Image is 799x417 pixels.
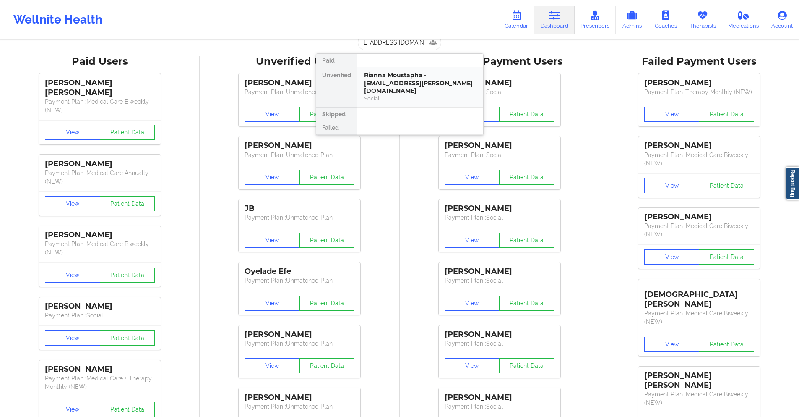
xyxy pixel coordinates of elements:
div: Paid Users [6,55,194,68]
a: Account [765,6,799,34]
p: Payment Plan : Social [445,151,554,159]
p: Payment Plan : Social [445,402,554,411]
p: Payment Plan : Medical Care Annually (NEW) [45,169,155,186]
div: [PERSON_NAME] [45,365,155,374]
div: [PERSON_NAME] [245,141,354,150]
button: Patient Data [100,330,155,346]
a: Therapists [683,6,722,34]
button: View [445,358,500,373]
p: Payment Plan : Unmatched Plan [245,402,354,411]
div: [PERSON_NAME] [644,141,754,150]
div: Failed Payment Users [605,55,793,68]
div: Unverified Users [206,55,393,68]
div: Failed [316,121,357,134]
button: View [644,107,700,122]
div: [PERSON_NAME] [245,330,354,339]
button: Patient Data [699,107,754,122]
p: Payment Plan : Medical Care Biweekly (NEW) [644,151,754,168]
button: Patient Data [499,358,554,373]
button: Patient Data [699,249,754,265]
p: Payment Plan : Medical Care Biweekly (NEW) [45,97,155,114]
div: [PERSON_NAME] [245,78,354,88]
div: [PERSON_NAME] [445,141,554,150]
div: Skipped [316,108,357,121]
button: Patient Data [100,125,155,140]
div: [PERSON_NAME] [445,204,554,213]
button: Patient Data [499,107,554,122]
div: JB [245,204,354,213]
p: Payment Plan : Unmatched Plan [245,151,354,159]
div: [PERSON_NAME] [245,393,354,402]
p: Payment Plan : Therapy Monthly (NEW) [644,88,754,96]
p: Payment Plan : Medical Care Biweekly (NEW) [644,390,754,407]
p: Payment Plan : Medical Care Biweekly (NEW) [644,222,754,239]
div: [PERSON_NAME] [45,159,155,169]
button: View [445,233,500,248]
p: Payment Plan : Social [445,339,554,348]
a: Prescribers [575,6,616,34]
div: [PERSON_NAME] [644,212,754,222]
div: Paid [316,54,357,67]
button: View [644,178,700,193]
button: View [644,249,700,265]
button: View [445,170,500,185]
button: Patient Data [100,402,155,417]
div: [PERSON_NAME] [PERSON_NAME] [644,371,754,390]
div: [DEMOGRAPHIC_DATA][PERSON_NAME] [644,283,754,309]
div: Social [364,95,476,102]
button: Patient Data [299,233,355,248]
p: Payment Plan : Social [445,276,554,285]
div: Oyelade Efe [245,267,354,276]
button: Patient Data [499,233,554,248]
button: View [45,125,100,140]
p: Payment Plan : Unmatched Plan [245,213,354,222]
button: View [45,196,100,211]
a: Dashboard [534,6,575,34]
p: Payment Plan : Medical Care Biweekly (NEW) [644,309,754,326]
button: Patient Data [100,196,155,211]
button: View [445,296,500,311]
div: [PERSON_NAME] [445,78,554,88]
div: Unverified [316,67,357,108]
button: Patient Data [699,337,754,352]
p: Payment Plan : Medical Care + Therapy Monthly (NEW) [45,374,155,391]
p: Payment Plan : Unmatched Plan [245,276,354,285]
p: Payment Plan : Unmatched Plan [245,339,354,348]
button: View [45,330,100,346]
button: Patient Data [299,358,355,373]
a: Medications [722,6,765,34]
p: Payment Plan : Unmatched Plan [245,88,354,96]
a: Admins [616,6,648,34]
button: Patient Data [299,107,355,122]
button: Patient Data [299,170,355,185]
button: View [45,402,100,417]
a: Calendar [498,6,534,34]
div: Skipped Payment Users [406,55,593,68]
p: Payment Plan : Social [445,88,554,96]
button: Patient Data [499,170,554,185]
button: View [45,268,100,283]
a: Report Bug [786,167,799,200]
button: Patient Data [499,296,554,311]
button: View [245,107,300,122]
button: Patient Data [699,178,754,193]
div: [PERSON_NAME] [445,267,554,276]
button: Patient Data [100,268,155,283]
div: [PERSON_NAME] [644,78,754,88]
p: Payment Plan : Medical Care Biweekly (NEW) [45,240,155,257]
button: View [245,358,300,373]
button: View [245,296,300,311]
div: [PERSON_NAME] [445,393,554,402]
div: [PERSON_NAME] [45,230,155,240]
div: Rianna Moustapha - [EMAIL_ADDRESS][PERSON_NAME][DOMAIN_NAME] [364,71,476,95]
p: Payment Plan : Social [45,311,155,320]
a: Coaches [648,6,683,34]
button: View [245,233,300,248]
p: Payment Plan : Social [445,213,554,222]
div: [PERSON_NAME] [PERSON_NAME] [45,78,155,97]
button: View [245,170,300,185]
button: View [644,337,700,352]
div: [PERSON_NAME] [445,330,554,339]
button: Patient Data [299,296,355,311]
div: [PERSON_NAME] [45,302,155,311]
